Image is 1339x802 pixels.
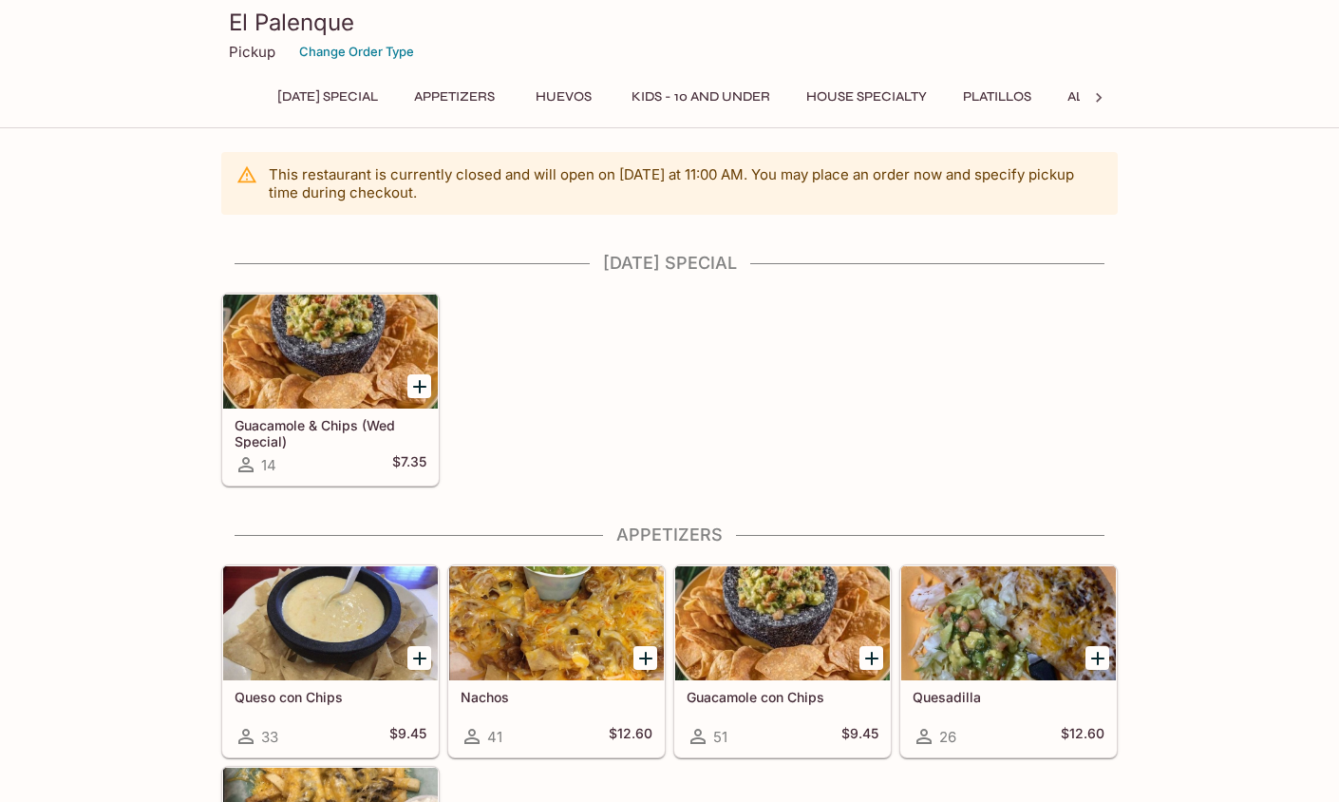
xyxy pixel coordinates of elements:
[687,689,878,705] h5: Guacamole con Chips
[461,689,652,705] h5: Nachos
[609,725,652,748] h5: $12.60
[267,84,388,110] button: [DATE] Special
[291,37,423,67] button: Change Order Type
[235,689,426,705] h5: Queso con Chips
[901,566,1116,680] div: Quesadilla
[621,84,781,110] button: Kids - 10 and Under
[229,8,1110,37] h3: El Palenque
[448,565,665,757] a: Nachos41$12.60
[407,374,431,398] button: Add Guacamole & Chips (Wed Special)
[221,525,1118,545] h4: Appetizers
[487,728,502,746] span: 41
[404,84,505,110] button: Appetizers
[407,646,431,670] button: Add Queso con Chips
[229,43,275,61] p: Pickup
[520,84,606,110] button: Huevos
[674,565,891,757] a: Guacamole con Chips51$9.45
[261,456,276,474] span: 14
[939,728,956,746] span: 26
[1057,84,1272,110] button: Ala Carte and Side Orders
[392,453,426,476] h5: $7.35
[269,165,1103,201] p: This restaurant is currently closed and will open on [DATE] at 11:00 AM . You may place an order ...
[222,294,439,486] a: Guacamole & Chips (Wed Special)14$7.35
[1085,646,1109,670] button: Add Quesadilla
[1061,725,1104,748] h5: $12.60
[449,566,664,680] div: Nachos
[222,565,439,757] a: Queso con Chips33$9.45
[389,725,426,748] h5: $9.45
[261,728,278,746] span: 33
[900,565,1117,757] a: Quesadilla26$12.60
[859,646,883,670] button: Add Guacamole con Chips
[841,725,878,748] h5: $9.45
[675,566,890,680] div: Guacamole con Chips
[235,417,426,449] h5: Guacamole & Chips (Wed Special)
[221,253,1118,274] h4: [DATE] Special
[223,295,438,409] div: Guacamole & Chips (Wed Special)
[223,566,438,680] div: Queso con Chips
[633,646,657,670] button: Add Nachos
[952,84,1042,110] button: Platillos
[713,728,727,746] span: 51
[913,689,1104,705] h5: Quesadilla
[796,84,937,110] button: House Specialty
